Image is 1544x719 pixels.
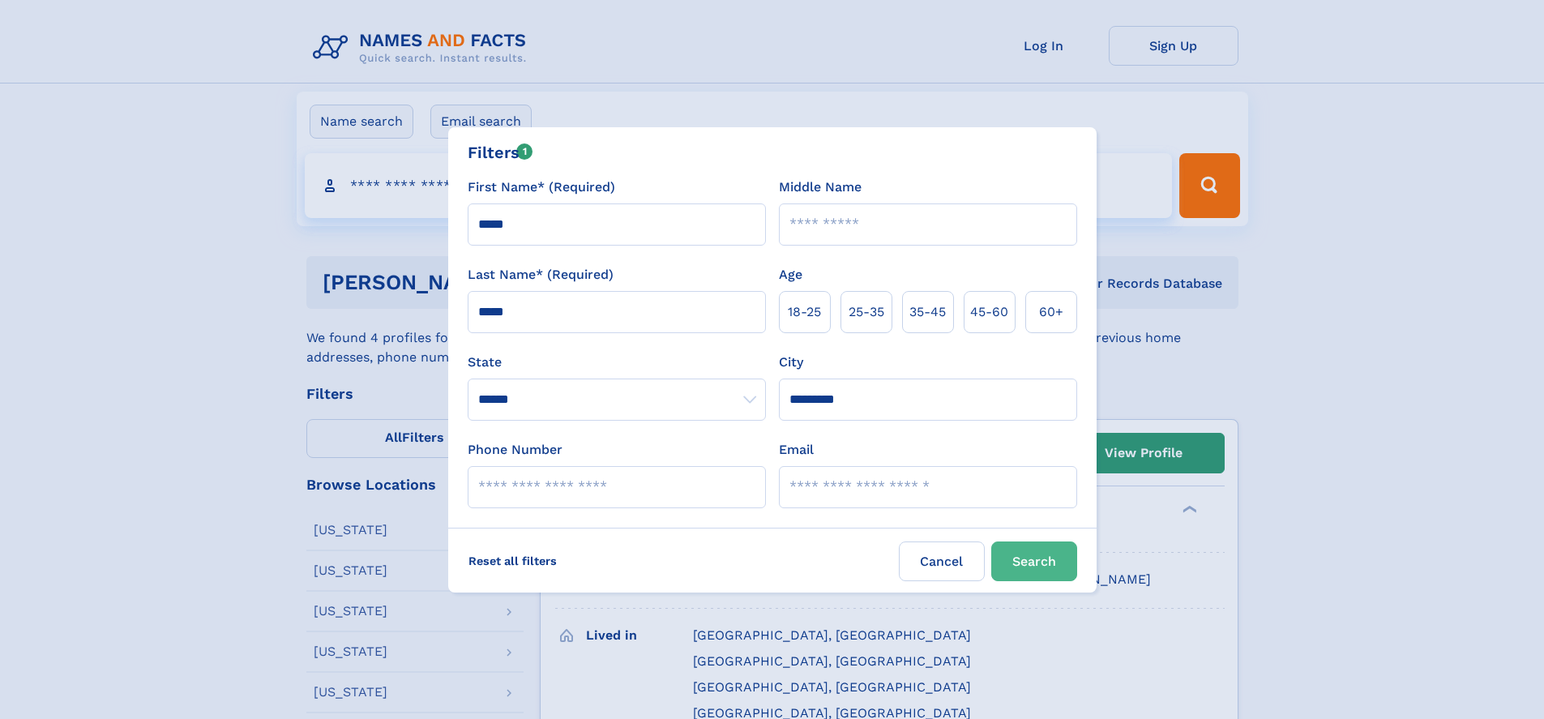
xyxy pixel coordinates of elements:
span: 45‑60 [970,302,1008,322]
label: First Name* (Required) [468,178,615,197]
label: State [468,353,766,372]
span: 60+ [1039,302,1063,322]
label: City [779,353,803,372]
label: Last Name* (Required) [468,265,614,285]
label: Email [779,440,814,460]
label: Reset all filters [458,541,567,580]
span: 25‑35 [849,302,884,322]
span: 18‑25 [788,302,821,322]
label: Cancel [899,541,985,581]
span: 35‑45 [909,302,946,322]
button: Search [991,541,1077,581]
label: Age [779,265,802,285]
label: Middle Name [779,178,862,197]
div: Filters [468,140,533,165]
label: Phone Number [468,440,562,460]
